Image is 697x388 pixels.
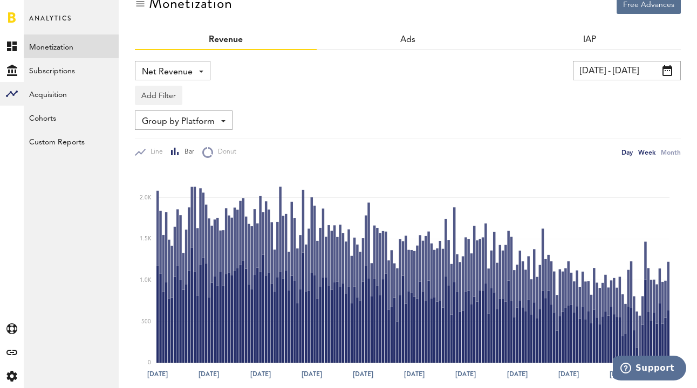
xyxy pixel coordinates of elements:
[141,319,151,324] text: 500
[661,147,681,158] div: Month
[302,369,322,379] text: [DATE]
[209,36,243,44] a: Revenue
[180,148,194,157] span: Bar
[146,148,163,157] span: Line
[142,113,215,131] span: Group by Platform
[148,360,151,365] text: 0
[400,36,415,44] a: Ads
[353,369,373,379] text: [DATE]
[140,195,152,200] text: 2.0K
[147,369,168,379] text: [DATE]
[140,278,152,283] text: 1.0K
[140,237,152,242] text: 1.5K
[24,82,119,106] a: Acquisition
[610,369,630,379] text: [DATE]
[24,106,119,129] a: Cohorts
[621,147,633,158] div: Day
[404,369,425,379] text: [DATE]
[507,369,528,379] text: [DATE]
[199,369,219,379] text: [DATE]
[213,148,236,157] span: Donut
[24,34,119,58] a: Monetization
[29,12,72,34] span: Analytics
[455,369,476,379] text: [DATE]
[613,356,686,383] iframe: Opens a widget where you can find more information
[583,36,596,44] a: IAP
[24,129,119,153] a: Custom Reports
[142,63,193,81] span: Net Revenue
[638,147,655,158] div: Week
[558,369,579,379] text: [DATE]
[24,58,119,82] a: Subscriptions
[250,369,271,379] text: [DATE]
[135,86,182,105] button: Add Filter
